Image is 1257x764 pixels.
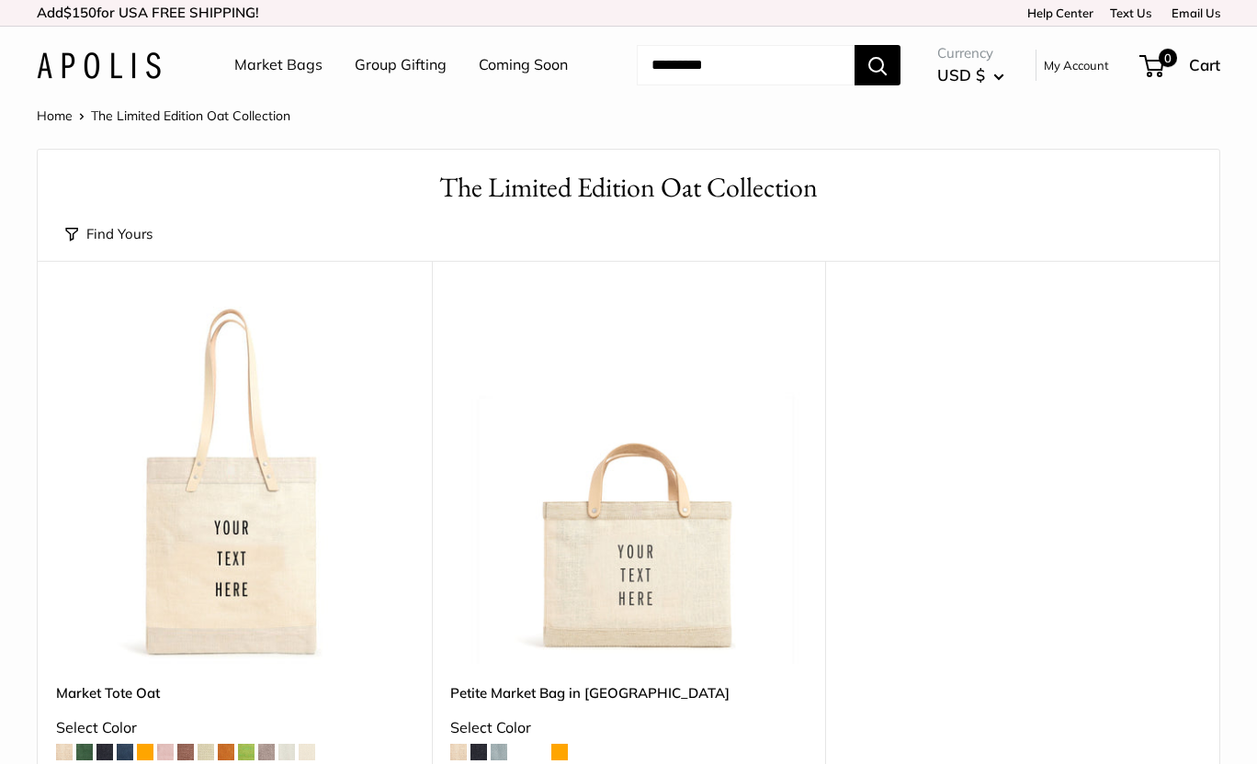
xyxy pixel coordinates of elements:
[37,52,161,79] img: Apolis
[91,107,290,124] span: The Limited Edition Oat Collection
[937,40,1004,66] span: Currency
[479,51,568,79] a: Coming Soon
[1189,55,1220,74] span: Cart
[1165,6,1220,20] a: Email Us
[234,51,323,79] a: Market Bags
[1021,6,1093,20] a: Help Center
[355,51,447,79] a: Group Gifting
[1141,51,1220,80] a: 0 Cart
[56,714,413,742] div: Select Color
[450,714,808,742] div: Select Color
[37,107,73,124] a: Home
[63,4,96,21] span: $150
[855,45,900,85] button: Search
[1110,6,1151,20] a: Text Us
[65,221,153,247] button: Find Yours
[56,307,413,664] a: Market Tote OatMarket Tote Oat
[450,307,808,664] a: Petite Market Bag in OatPetite Market Bag in Oat
[56,307,413,664] img: Market Tote Oat
[1044,54,1109,76] a: My Account
[65,168,1192,208] h1: The Limited Edition Oat Collection
[937,61,1004,90] button: USD $
[637,45,855,85] input: Search...
[937,65,985,84] span: USD $
[450,682,808,703] a: Petite Market Bag in [GEOGRAPHIC_DATA]
[1159,49,1177,67] span: 0
[37,104,290,128] nav: Breadcrumb
[56,682,413,703] a: Market Tote Oat
[450,307,808,664] img: Petite Market Bag in Oat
